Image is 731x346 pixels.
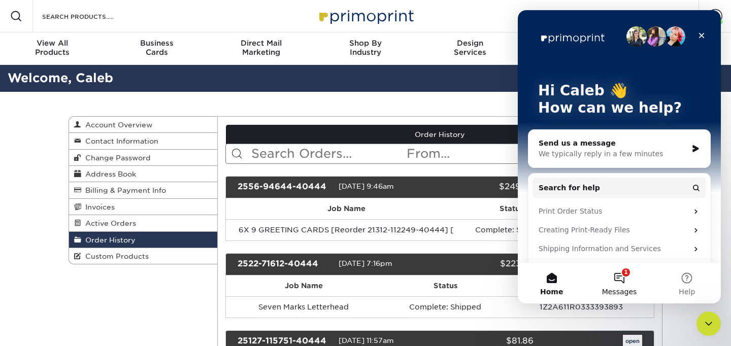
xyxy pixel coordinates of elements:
[226,198,468,219] th: Job Name
[226,125,654,144] a: Order History
[339,259,392,267] span: [DATE] 7:16pm
[313,39,418,57] div: Industry
[69,232,217,248] a: Order History
[69,150,217,166] a: Change Password
[209,32,313,65] a: Direct MailMarketing
[467,198,555,219] th: Status
[230,181,339,194] div: 2556-94644-40444
[81,121,152,129] span: Account Overview
[81,170,136,178] span: Address Book
[313,39,418,48] span: Shop By
[81,154,151,162] span: Change Password
[250,144,406,163] input: Search Orders...
[418,39,522,48] span: Design
[209,39,313,48] span: Direct Mail
[226,275,382,296] th: Job Name
[467,219,555,240] td: Complete: Shipped
[382,296,509,318] td: Complete: Shipped
[69,166,217,182] a: Address Book
[226,296,382,318] td: Seven Marks Letterhead
[69,199,217,215] a: Invoices
[509,275,654,296] th: Tracking #
[406,144,529,163] input: From...
[81,137,158,145] span: Contact Information
[418,39,522,57] div: Services
[518,10,721,303] iframe: Intercom live chat
[105,32,209,65] a: BusinessCards
[69,215,217,231] a: Active Orders
[81,203,115,211] span: Invoices
[382,275,509,296] th: Status
[3,315,86,342] iframe: Google Customer Reviews
[81,236,136,244] span: Order History
[696,312,721,336] iframe: Intercom live chat
[69,182,217,198] a: Billing & Payment Info
[69,133,217,149] a: Contact Information
[69,117,217,133] a: Account Overview
[230,258,339,271] div: 2522-71612-40444
[432,258,541,271] div: $223.39
[105,39,209,57] div: Cards
[41,10,140,22] input: SEARCH PRODUCTS.....
[81,219,136,227] span: Active Orders
[509,296,654,318] td: 1Z2A611R0333393893
[432,181,541,194] div: $249.56
[81,252,149,260] span: Custom Products
[313,32,418,65] a: Shop ByIndustry
[226,219,468,240] td: 6X 9 GREETING CARDS [Reorder 21312-112249-40444] [
[69,248,217,264] a: Custom Products
[339,182,394,190] span: [DATE] 9:46am
[81,186,166,194] span: Billing & Payment Info
[209,39,313,57] div: Marketing
[339,336,394,344] span: [DATE] 11:57am
[418,32,522,65] a: DesignServices
[315,5,416,27] img: Primoprint
[105,39,209,48] span: Business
